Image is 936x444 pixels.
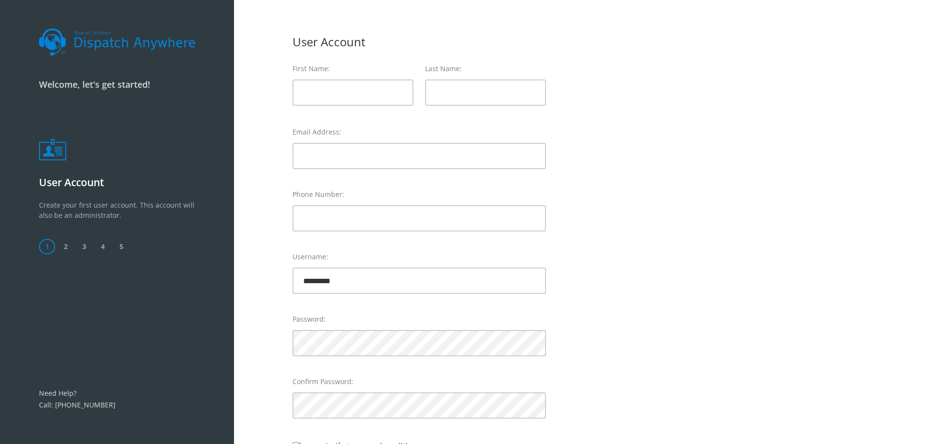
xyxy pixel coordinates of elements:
[292,189,546,199] label: Phone Number:
[425,63,546,74] label: Last Name:
[292,127,546,137] label: Email Address:
[39,28,195,56] img: dalogo.svg
[39,388,77,398] a: Need Help?
[292,376,546,386] label: Confirm Password:
[292,314,546,324] label: Password:
[39,239,55,254] span: 1
[292,251,546,262] label: Username:
[39,400,116,409] a: Call: [PHONE_NUMBER]
[58,239,74,254] span: 2
[39,139,66,160] img: userbadge.png
[39,200,195,239] p: Create your first user account. This account will also be an administrator.
[113,239,129,254] span: 5
[292,63,413,74] label: First Name:
[292,33,546,51] div: User Account
[39,175,195,191] p: User Account
[95,239,111,254] span: 4
[39,78,195,91] p: Welcome, let's get started!
[76,239,92,254] span: 3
